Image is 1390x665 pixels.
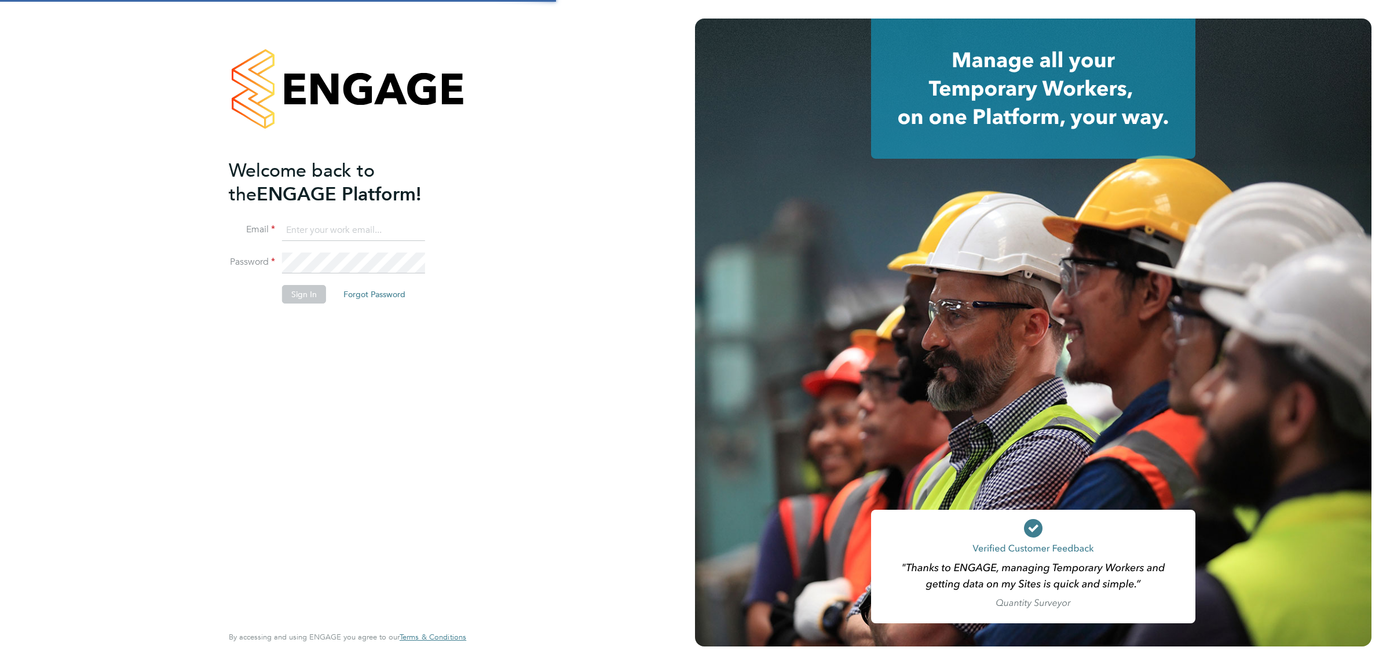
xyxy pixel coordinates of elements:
input: Enter your work email... [282,220,425,241]
h2: ENGAGE Platform! [229,159,455,206]
button: Sign In [282,285,326,304]
a: Terms & Conditions [400,633,466,642]
button: Forgot Password [334,285,415,304]
span: Welcome back to the [229,159,375,206]
span: By accessing and using ENGAGE you agree to our [229,632,466,642]
label: Email [229,224,275,236]
label: Password [229,256,275,268]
